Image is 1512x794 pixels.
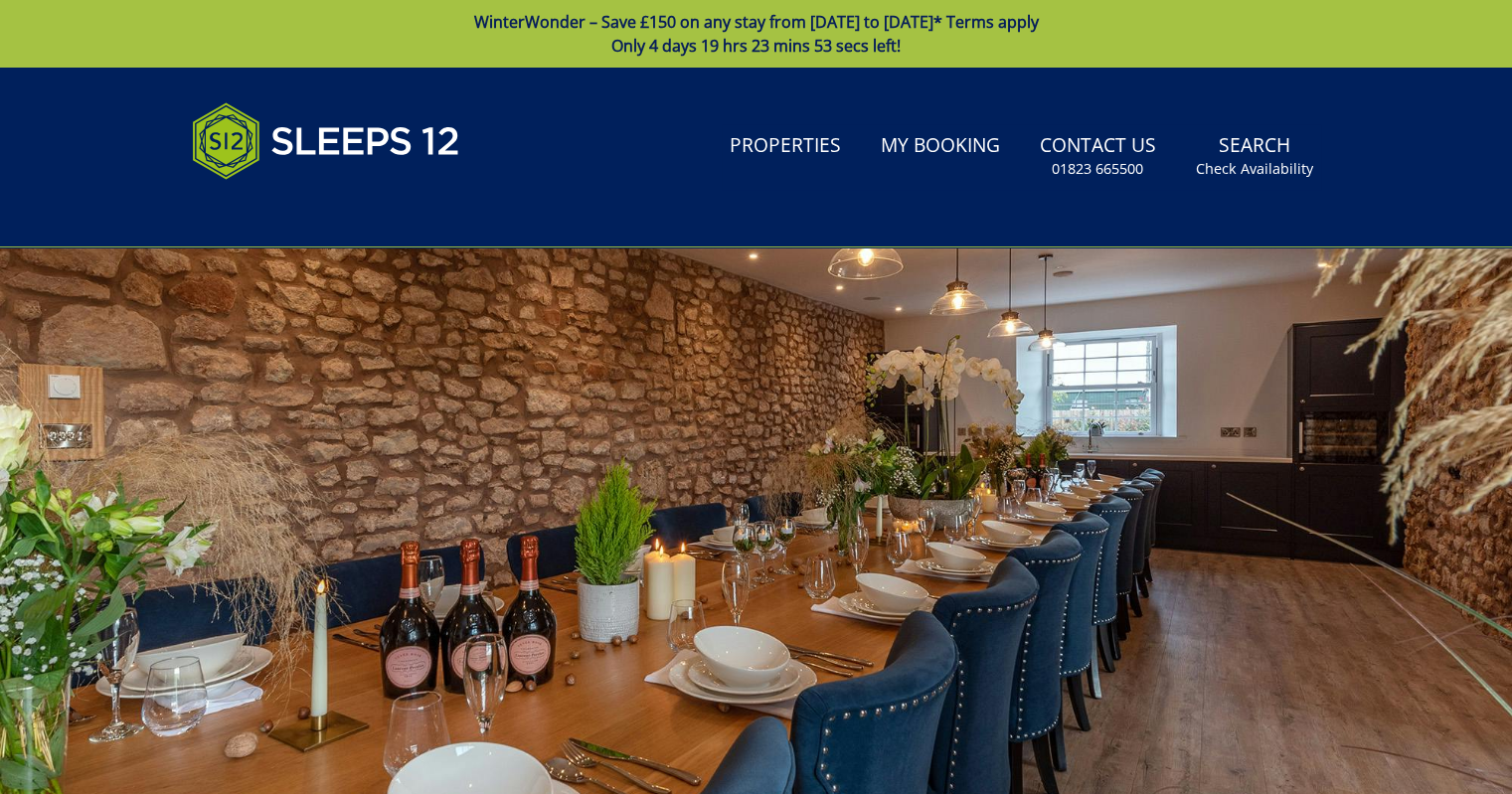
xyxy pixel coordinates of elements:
iframe: Customer reviews powered by Trustpilot [182,203,391,220]
a: Contact Us01823 665500 [1032,124,1164,189]
small: Check Availability [1196,159,1313,179]
small: 01823 665500 [1052,159,1143,179]
a: SearchCheck Availability [1188,124,1321,189]
span: Only 4 days 19 hrs 23 mins 53 secs left! [611,35,901,57]
a: Properties [722,124,849,169]
a: My Booking [873,124,1008,169]
img: Sleeps 12 [192,91,460,191]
